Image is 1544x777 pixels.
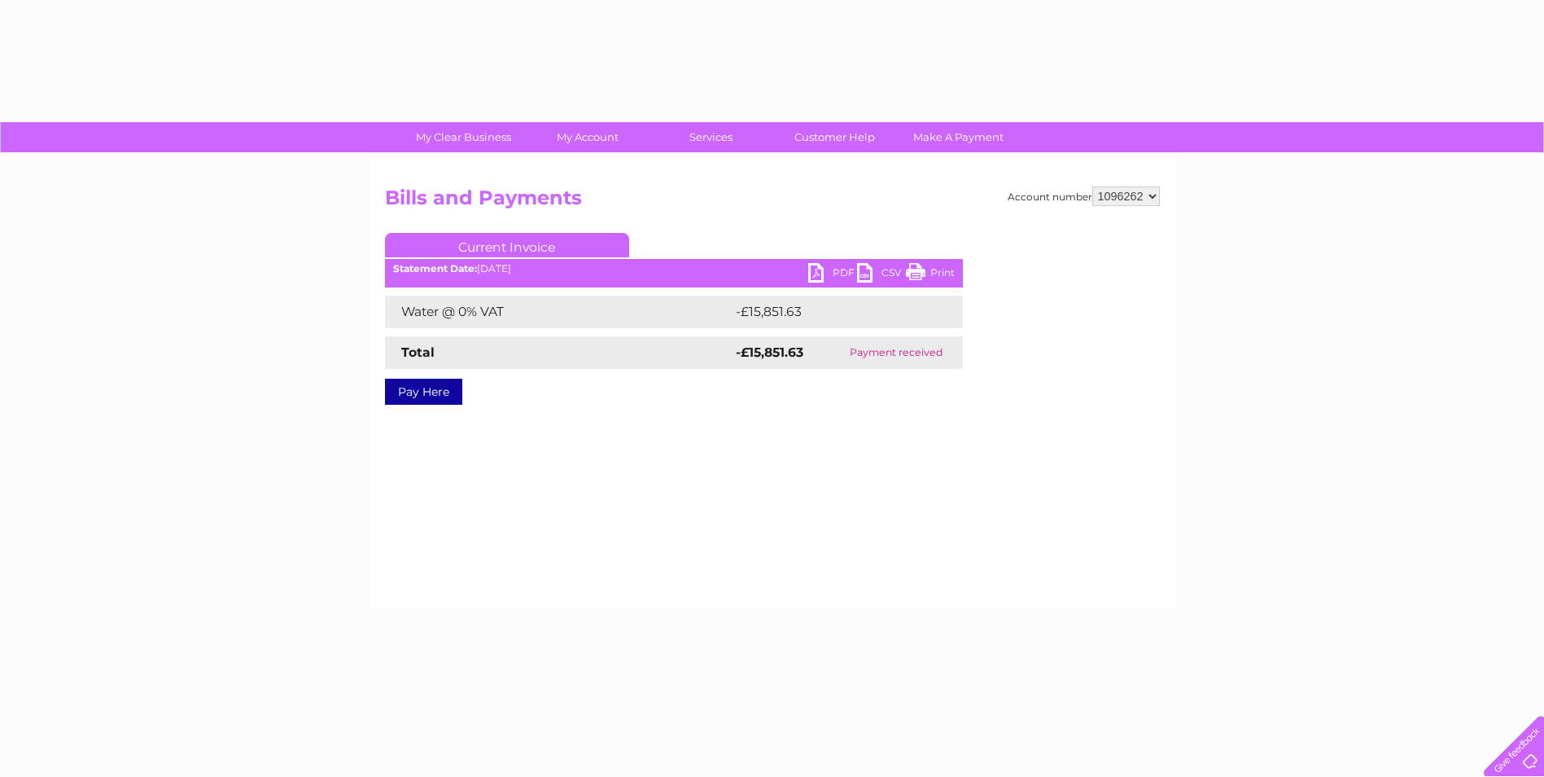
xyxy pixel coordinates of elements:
[891,122,1026,152] a: Make A Payment
[385,296,732,328] td: Water @ 0% VAT
[857,263,906,287] a: CSV
[1008,187,1160,206] div: Account number
[736,345,803,360] strong: -£15,851.63
[906,263,955,287] a: Print
[401,345,435,360] strong: Total
[520,122,654,152] a: My Account
[385,187,1160,217] h2: Bills and Payments
[385,233,629,257] a: Current Invoice
[385,379,462,405] a: Pay Here
[644,122,778,152] a: Services
[393,262,477,274] b: Statement Date:
[830,336,962,369] td: Payment received
[732,296,940,328] td: -£15,851.63
[768,122,902,152] a: Customer Help
[385,263,963,274] div: [DATE]
[808,263,857,287] a: PDF
[396,122,531,152] a: My Clear Business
